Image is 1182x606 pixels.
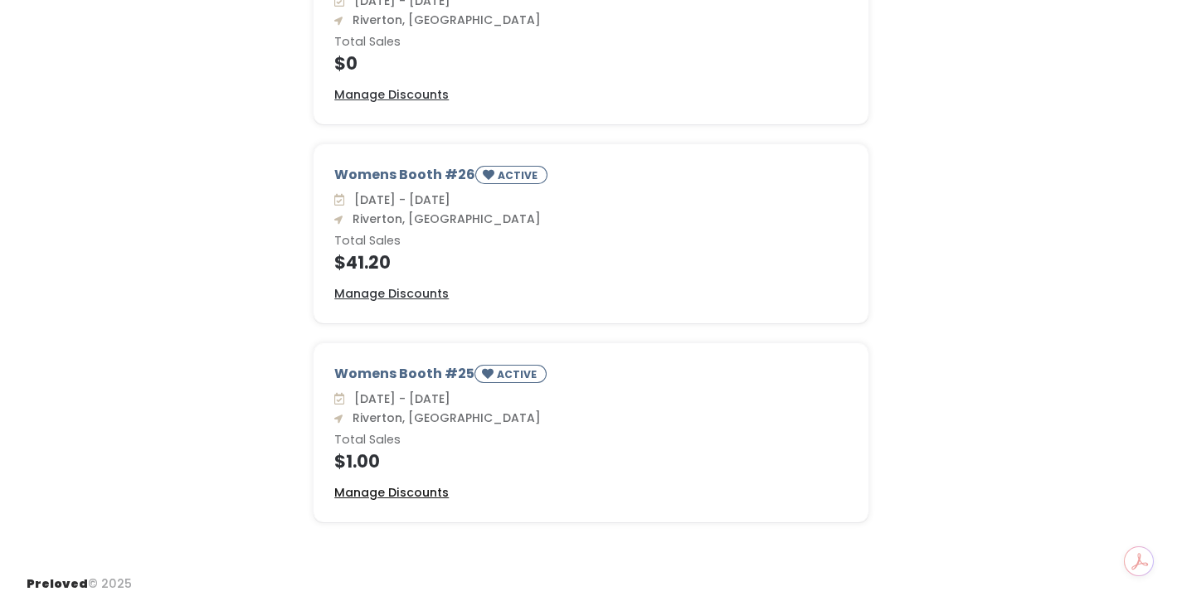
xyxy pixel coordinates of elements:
span: Preloved [27,575,88,592]
u: Manage Discounts [334,86,449,103]
div: © 2025 [27,562,132,593]
div: Womens Booth #25 [334,364,848,390]
h6: Total Sales [334,434,848,447]
h4: $1.00 [334,452,848,471]
span: [DATE] - [DATE] [348,191,450,208]
a: Manage Discounts [334,86,449,104]
div: Womens Booth #26 [334,165,848,191]
h6: Total Sales [334,235,848,248]
small: ACTIVE [497,367,540,381]
small: ACTIVE [498,168,541,182]
a: Manage Discounts [334,484,449,502]
h4: $0 [334,54,848,73]
u: Manage Discounts [334,285,449,302]
a: Manage Discounts [334,285,449,303]
span: Riverton, [GEOGRAPHIC_DATA] [346,12,541,28]
span: Riverton, [GEOGRAPHIC_DATA] [346,410,541,426]
span: [DATE] - [DATE] [348,390,450,407]
u: Manage Discounts [334,484,449,501]
span: Riverton, [GEOGRAPHIC_DATA] [346,211,541,227]
h6: Total Sales [334,36,848,49]
h4: $41.20 [334,253,848,272]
